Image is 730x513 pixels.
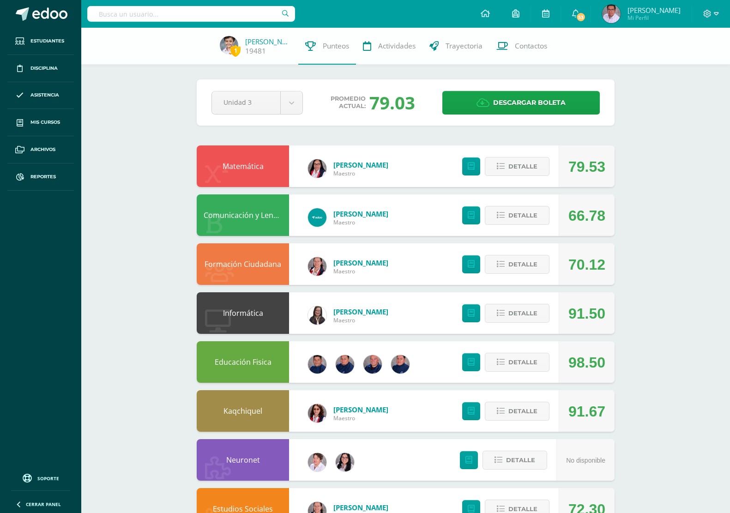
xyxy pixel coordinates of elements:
span: Maestro [333,218,388,226]
img: 4006fe33169205415d824d67e5edd571.png [308,355,326,374]
span: Reportes [30,173,56,181]
span: Detalle [508,256,537,273]
a: Punteos [298,28,356,65]
a: Estudiantes [7,28,74,55]
span: 1 [230,45,241,56]
span: Asistencia [30,91,59,99]
span: Descargar boleta [493,91,566,114]
button: Detalle [485,402,549,421]
a: 19481 [245,46,266,56]
img: 20a437314bcbc0e2530bde3bd763025c.png [308,257,326,276]
div: Neuronet [197,439,289,481]
div: 79.03 [369,91,415,115]
a: [PERSON_NAME] [333,160,388,169]
img: c566d585d09da5d42f3b66dabcea1714.png [308,404,326,422]
div: Matemática [197,145,289,187]
span: Trayectoria [446,41,483,51]
img: 9ecbe07bdee1ad8edd933d8244312c74.png [391,355,410,374]
div: Informática [197,292,289,334]
a: Soporte [11,471,70,484]
a: [PERSON_NAME] [245,37,291,46]
span: Archivos [30,146,55,153]
div: Formación Ciudadana [197,243,289,285]
a: Actividades [356,28,422,65]
button: Detalle [485,255,549,274]
div: 98.50 [568,342,605,383]
span: Detalle [508,354,537,371]
a: [PERSON_NAME] [333,405,388,414]
span: Mi Perfil [627,14,681,22]
div: 91.67 [568,391,605,432]
a: Asistencia [7,82,74,109]
span: Maestro [333,316,388,324]
span: Maestro [333,414,388,422]
div: 79.53 [568,146,605,187]
span: Contactos [515,41,547,51]
span: Maestro [333,267,388,275]
span: Soporte [37,475,59,482]
img: ea49d2f1cc4dccf651244b0097f2ed00.png [308,208,326,227]
a: Descargar boleta [442,91,600,115]
img: 9521831b7eb62fd0ab6b39a80c4a7782.png [602,5,621,23]
span: Disciplina [30,65,58,72]
span: Cerrar panel [26,501,61,507]
a: [PERSON_NAME] [333,503,388,512]
a: [PERSON_NAME] [333,307,388,316]
span: Estudiantes [30,37,64,45]
span: 53 [576,12,586,22]
button: Detalle [485,206,549,225]
a: Unidad 3 [212,91,302,114]
span: Detalle [508,305,537,322]
a: Mis cursos [7,109,74,136]
span: Punteos [323,41,349,51]
span: Detalle [508,207,537,224]
div: 91.50 [568,293,605,334]
a: Contactos [489,28,554,65]
img: 1c38046ccfa38abdac5b3f2345700fb5.png [336,355,354,374]
a: [PERSON_NAME] [333,258,388,267]
img: 5e561b1b4745f30dac10328f2370a0d4.png [363,355,382,374]
button: Detalle [485,353,549,372]
span: Mis cursos [30,119,60,126]
div: Educación Fisica [197,341,289,383]
span: [PERSON_NAME] [627,6,681,15]
span: No disponible [566,457,605,464]
span: Maestro [333,169,388,177]
span: Actividades [378,41,416,51]
span: Detalle [508,158,537,175]
a: [PERSON_NAME] [333,209,388,218]
button: Detalle [485,157,549,176]
a: Archivos [7,136,74,163]
span: Detalle [508,403,537,420]
a: Trayectoria [422,28,489,65]
span: Promedio actual: [331,95,366,110]
button: Detalle [483,451,547,470]
span: Unidad 3 [223,91,269,113]
div: Kaqchiquel [197,390,289,432]
a: Disciplina [7,55,74,82]
img: 06f2a02a3e8cd598d980aa32fa6de0d8.png [308,306,326,325]
img: 893f3741238ecd408f838330e408dc09.png [220,36,238,54]
img: ef353081b966db44c16f5b0b40b680c1.png [308,159,326,178]
div: 66.78 [568,195,605,236]
div: Comunicación y Lenguaje [197,194,289,236]
img: 6e979456a3c56f418277038f982a7d62.png [336,453,354,471]
input: Busca un usuario... [87,6,295,22]
span: Detalle [506,452,535,469]
img: 63da6ef40cb9590bc4451d7cbee689cd.png [308,453,326,471]
button: Detalle [485,304,549,323]
div: 70.12 [568,244,605,285]
a: Reportes [7,163,74,191]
